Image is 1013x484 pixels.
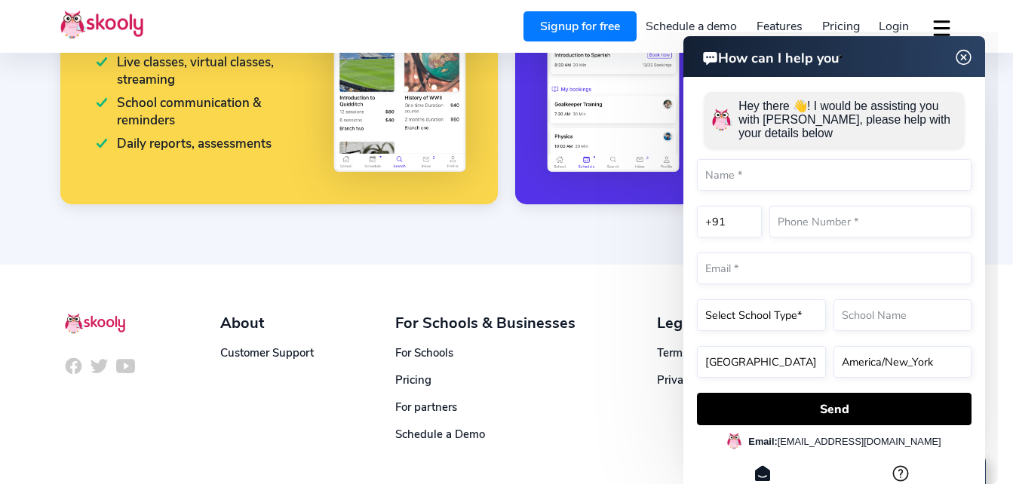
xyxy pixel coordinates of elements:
[395,400,457,415] a: For partners
[879,18,909,35] span: Login
[395,345,453,360] a: For Schools
[869,14,919,38] a: Login
[64,357,83,375] img: icon-facebook
[220,313,314,333] div: About
[220,345,314,360] a: Customer Support
[822,18,860,35] span: Pricing
[395,372,431,388] a: Pricing
[637,14,747,38] a: Schedule a demo
[395,427,485,442] a: Schedule a Demo
[116,357,135,375] img: icon-youtube
[812,14,870,38] a: Pricing
[90,357,109,375] img: icon-twitter
[747,14,812,38] a: Features
[395,313,576,333] div: For Schools & Businesses
[60,10,143,39] img: Skooly
[65,313,125,334] img: Skooly
[931,11,953,45] button: dropdown menu
[97,94,302,129] div: School communication & reminders
[523,11,637,41] a: Signup for free
[97,135,272,152] div: Daily reports, assessments
[97,54,302,88] div: Live classes, virtual classes, streaming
